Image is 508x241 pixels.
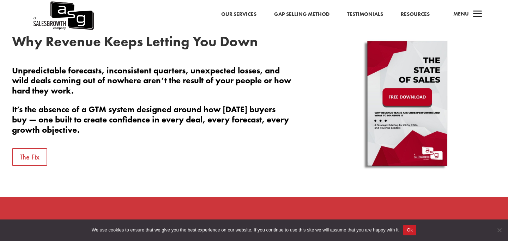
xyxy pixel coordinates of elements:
a: Our Services [221,10,256,19]
span: Menu [453,10,469,17]
button: Ok [403,225,416,235]
a: Gap Selling Method [274,10,329,19]
a: Resources [401,10,430,19]
span: We use cookies to ensure that we give you the best experience on our website. If you continue to ... [92,227,400,234]
span: a [471,7,485,22]
h2: Why Revenue Keeps Letting You Down [12,35,292,52]
span: No [496,227,503,234]
a: The Fix [12,148,47,166]
a: Testimonials [347,10,383,19]
p: It’s the absence of a GTM system designed around how [DATE] buyers buy — one built to create conf... [12,104,292,135]
p: Unpredictable forecasts, inconsistent quarters, unexpected losses, and wild deals coming out of n... [12,66,292,104]
img: State of Sales - Blog CTA - Download [345,35,469,176]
